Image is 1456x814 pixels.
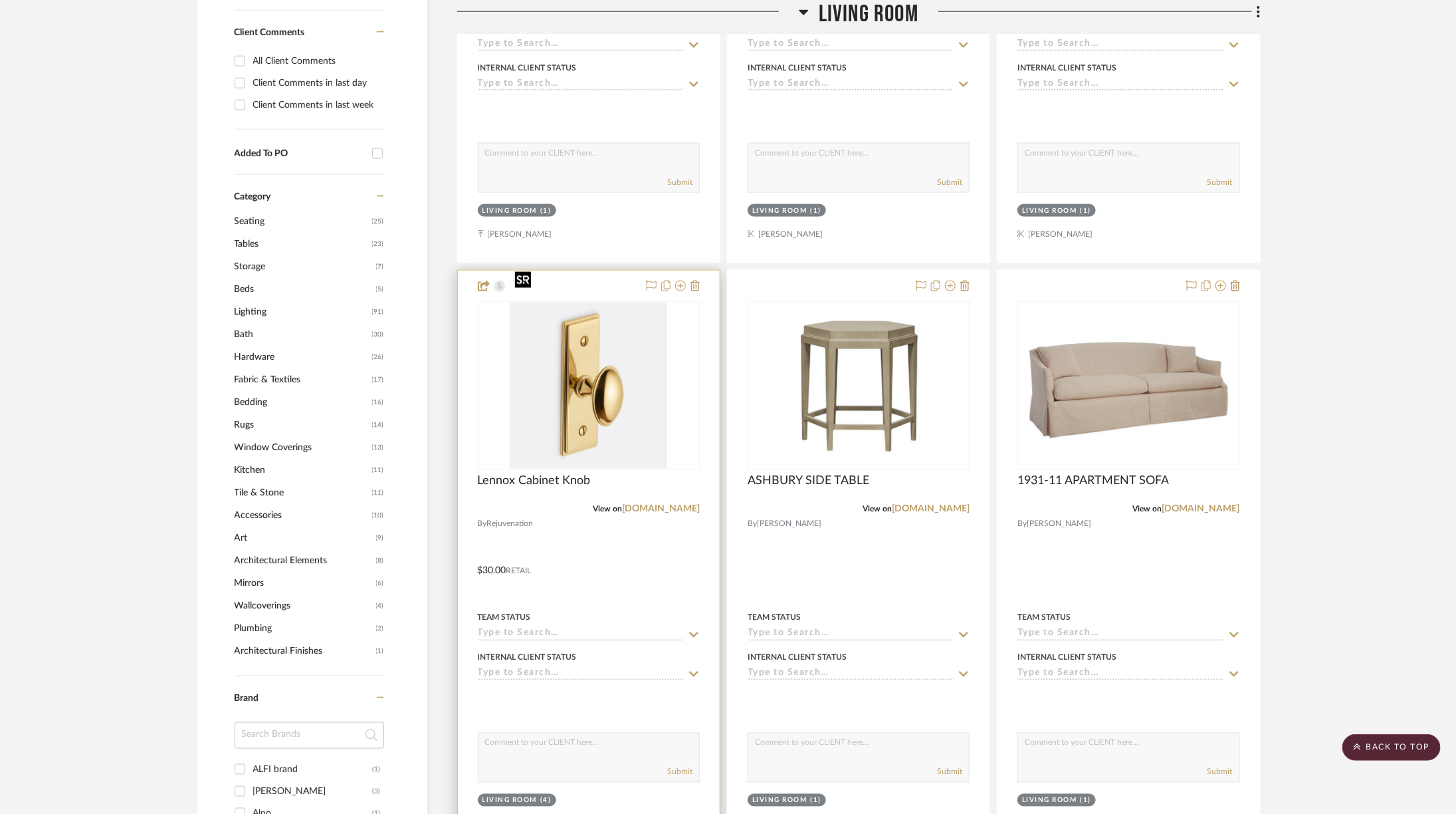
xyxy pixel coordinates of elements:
span: (30) [372,324,384,345]
span: Hardware [235,346,369,368]
div: (1) [1081,796,1092,806]
span: (17) [372,369,384,390]
span: Architectural Elements [235,549,373,572]
span: Wallcoverings [235,595,373,617]
span: View on [863,505,892,513]
a: [DOMAIN_NAME] [622,505,700,514]
input: Type to Search… [1017,78,1223,91]
span: Window Coverings [235,436,369,459]
span: (7) [376,256,384,277]
div: Team Status [478,612,531,624]
button: Submit [667,176,692,188]
div: Living Room [752,796,807,806]
div: 0 [478,302,699,470]
div: Team Status [1017,612,1071,624]
span: Plumbing [235,617,373,640]
div: (1) [540,206,552,216]
div: Living Room [482,206,538,216]
div: Internal Client Status [478,652,577,664]
div: (3) [373,781,381,803]
span: By [1017,518,1027,531]
div: Living Room [482,796,538,806]
img: Lennox Cabinet Knob [510,303,667,469]
span: Fabric & Textiles [235,368,369,391]
span: (91) [372,301,384,323]
span: (13) [372,437,384,458]
img: 1931-11 APARTMENT SOFA [1025,303,1233,469]
div: Internal Client Status [748,62,847,74]
span: By [748,518,757,531]
input: Type to Search… [1017,39,1223,51]
input: Search Brands [235,722,384,749]
span: Lennox Cabinet Knob [478,474,591,489]
span: 1931-11 APARTMENT SOFA [1017,474,1169,489]
input: Type to Search… [1017,668,1223,681]
span: (2) [376,618,384,639]
span: (25) [372,211,384,232]
a: [DOMAIN_NAME] [1162,505,1240,514]
span: By [478,518,487,531]
span: Tile & Stone [235,481,369,504]
img: ASHBURY SIDE TABLE [749,309,968,463]
div: ALFI brand [253,759,373,781]
span: Architectural Finishes [235,640,373,662]
scroll-to-top-button: BACK TO TOP [1342,734,1441,761]
input: Type to Search… [748,39,954,51]
span: Mirrors [235,572,373,595]
div: (1) [373,759,381,781]
span: Client Comments [235,28,305,37]
span: (23) [372,233,384,255]
span: (11) [372,460,384,481]
span: Lighting [235,301,369,323]
span: (8) [376,550,384,571]
span: Rejuvenation [487,518,534,531]
span: Accessories [235,504,369,527]
div: Living Room [1022,796,1077,806]
div: Internal Client Status [1017,62,1116,74]
div: All Client Comments [253,51,381,72]
div: Added To PO [235,148,365,160]
span: (5) [376,279,384,300]
span: [PERSON_NAME] [757,518,821,531]
input: Type to Search… [748,628,954,641]
span: Bath [235,323,369,346]
div: (1) [810,206,821,216]
input: Type to Search… [478,78,684,91]
span: (11) [372,482,384,503]
div: [PERSON_NAME] [253,781,373,803]
span: Seating [235,210,369,233]
span: (4) [376,595,384,616]
div: Living Room [1022,206,1077,216]
span: (6) [376,573,384,594]
div: Team Status [748,612,801,624]
span: Beds [235,278,373,301]
button: Submit [1207,176,1233,188]
div: Internal Client Status [748,652,847,664]
span: Bedding [235,391,369,414]
div: (1) [810,796,821,806]
a: [DOMAIN_NAME] [892,505,970,514]
span: Art [235,527,373,549]
span: View on [1133,505,1162,513]
div: (4) [540,796,552,806]
input: Type to Search… [748,78,954,91]
div: Living Room [752,206,807,216]
button: Submit [667,766,692,778]
span: (16) [372,392,384,413]
span: Tables [235,233,369,255]
span: (26) [372,346,384,368]
span: Kitchen [235,459,369,481]
div: Internal Client Status [1017,652,1116,664]
span: Storage [235,255,373,278]
span: ASHBURY SIDE TABLE [748,474,869,489]
span: (9) [376,527,384,549]
span: Rugs [235,414,369,436]
button: Submit [937,766,962,778]
div: (1) [1081,206,1092,216]
div: Client Comments in last week [253,94,381,116]
span: Category [235,192,271,203]
button: Submit [937,176,962,188]
span: (1) [376,640,384,662]
span: Brand [235,694,259,703]
input: Type to Search… [478,668,684,681]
